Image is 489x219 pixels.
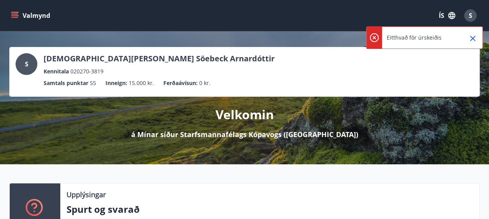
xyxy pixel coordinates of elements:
[67,189,106,200] p: Upplýsingar
[435,9,459,23] button: ÍS
[44,79,88,87] p: Samtals punktar
[163,79,198,87] p: Ferðaávísun :
[387,34,442,42] p: Eitthvað fór úrskeiðis
[9,9,53,23] button: menu
[131,129,358,139] p: á Mínar síður Starfsmannafélags Kópavogs ([GEOGRAPHIC_DATA])
[466,32,479,45] button: Close
[129,79,154,87] span: 15.000 kr.
[67,203,473,216] p: Spurt og svarað
[199,79,210,87] span: 0 kr.
[105,79,127,87] p: Inneign :
[44,53,275,64] p: [DEMOGRAPHIC_DATA][PERSON_NAME] Söebeck Arnardóttir
[461,6,480,25] button: S
[216,106,274,123] p: Velkomin
[70,67,103,76] span: 020270-3819
[469,11,472,20] span: S
[90,79,96,87] span: 55
[44,67,69,76] p: Kennitala
[25,60,28,68] span: S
